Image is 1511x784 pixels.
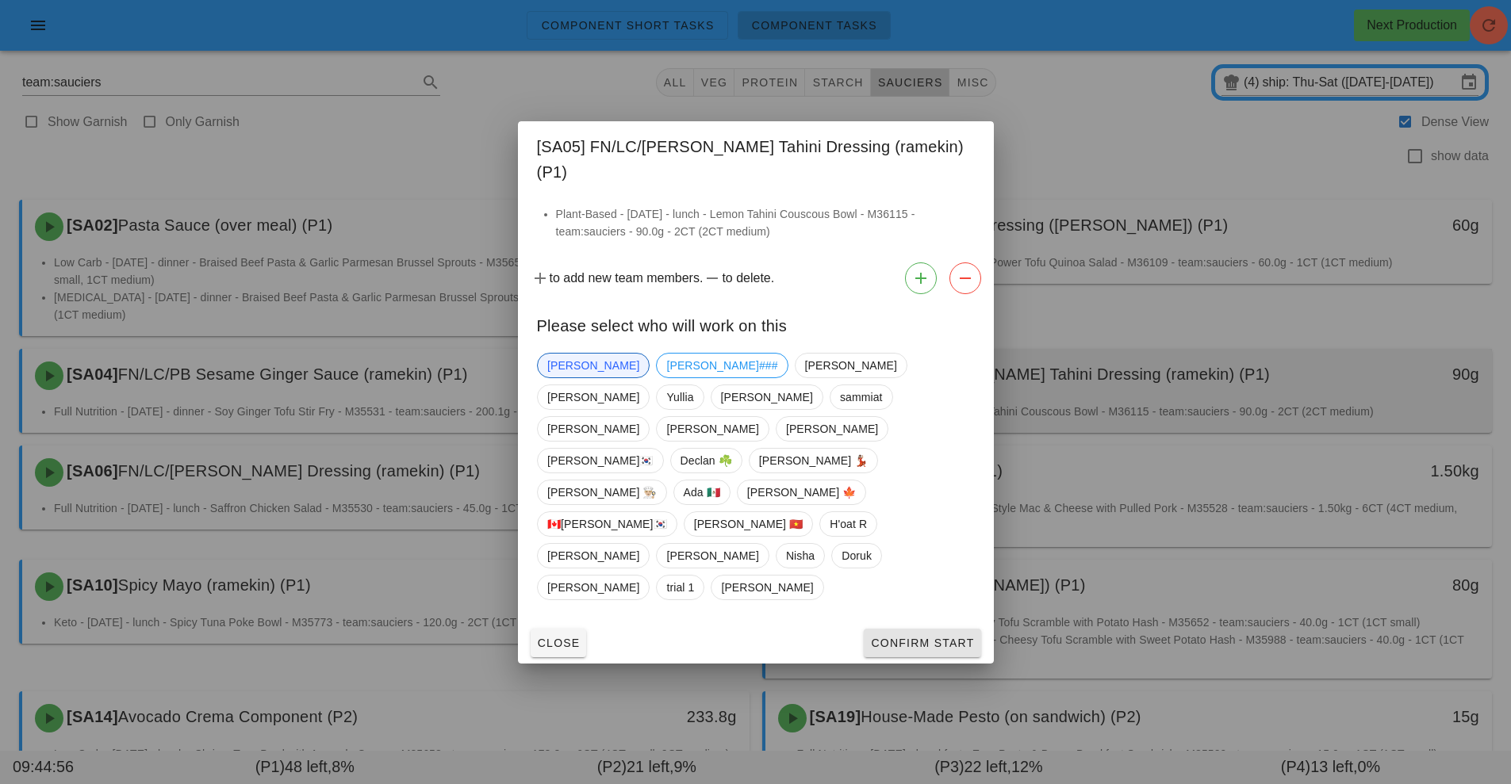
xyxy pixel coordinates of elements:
[785,544,814,568] span: Nisha
[804,354,896,377] span: [PERSON_NAME]
[666,576,694,599] span: trial 1
[547,449,654,472] span: [PERSON_NAME]🇰🇷
[666,354,777,377] span: [PERSON_NAME]###
[518,300,994,346] div: Please select who will work on this
[537,637,581,649] span: Close
[680,449,731,472] span: Declan ☘️
[693,512,803,536] span: [PERSON_NAME] 🇻🇳
[864,629,980,657] button: Confirm Start
[870,637,974,649] span: Confirm Start
[721,576,813,599] span: [PERSON_NAME]
[547,354,639,377] span: [PERSON_NAME]
[842,544,872,568] span: Doruk
[547,385,639,409] span: [PERSON_NAME]
[547,544,639,568] span: [PERSON_NAME]
[830,512,867,536] span: H'oat R
[547,576,639,599] span: [PERSON_NAME]
[666,385,693,409] span: Yullia
[666,417,758,441] span: [PERSON_NAME]
[518,121,994,193] div: [SA05] FN/LC/[PERSON_NAME] Tahini Dressing (ramekin) (P1)
[785,417,877,441] span: [PERSON_NAME]
[547,417,639,441] span: [PERSON_NAME]
[839,385,882,409] span: sammiat
[518,256,994,300] div: to add new team members. to delete.
[547,480,657,504] span: [PERSON_NAME] 👨🏼‍🍳
[547,512,667,536] span: 🇨🇦[PERSON_NAME]🇰🇷
[666,544,758,568] span: [PERSON_NAME]
[531,629,587,657] button: Close
[683,480,719,504] span: Ada 🇲🇽
[746,480,856,504] span: [PERSON_NAME] 🍁
[720,385,812,409] span: [PERSON_NAME]
[758,449,868,472] span: [PERSON_NAME] 💃🏽
[556,205,975,240] li: Plant-Based - [DATE] - lunch - Lemon Tahini Couscous Bowl - M36115 - team:sauciers - 90.0g - 2CT ...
